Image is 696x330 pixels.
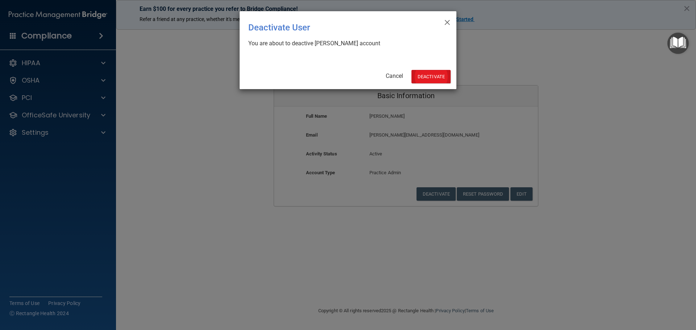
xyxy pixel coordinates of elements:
[248,17,418,38] div: Deactivate User
[248,39,442,47] div: You are about to deactive [PERSON_NAME] account
[444,14,451,29] span: ×
[386,72,403,79] a: Cancel
[411,70,451,83] button: Deactivate
[667,33,689,54] button: Open Resource Center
